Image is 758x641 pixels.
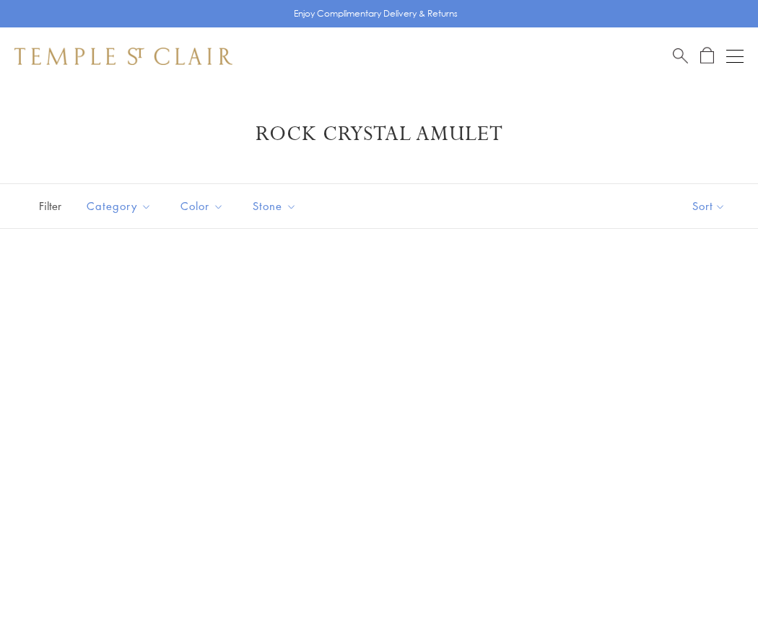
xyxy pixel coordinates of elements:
[36,121,722,147] h1: Rock Crystal Amulet
[173,197,235,215] span: Color
[242,190,308,222] button: Stone
[79,197,162,215] span: Category
[726,48,744,65] button: Open navigation
[76,190,162,222] button: Category
[294,6,458,21] p: Enjoy Complimentary Delivery & Returns
[673,47,688,65] a: Search
[14,48,232,65] img: Temple St. Clair
[170,190,235,222] button: Color
[660,184,758,228] button: Show sort by
[700,47,714,65] a: Open Shopping Bag
[245,197,308,215] span: Stone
